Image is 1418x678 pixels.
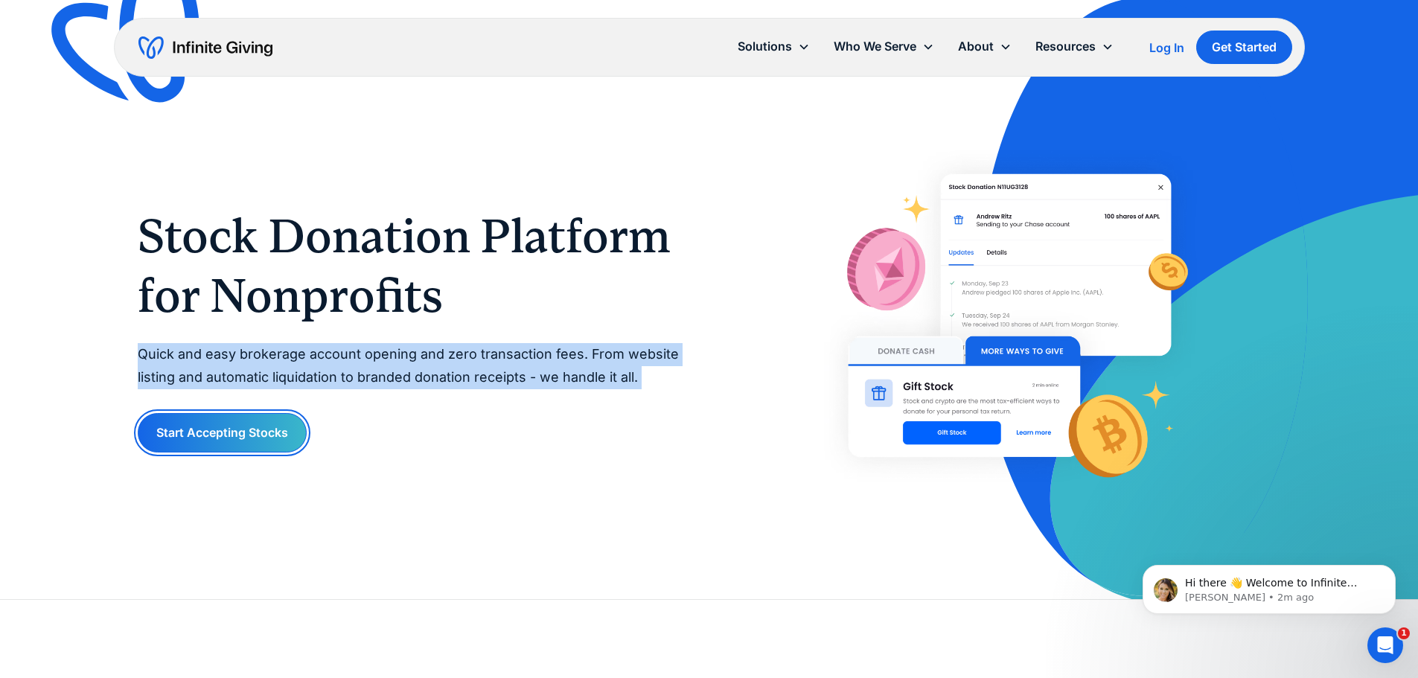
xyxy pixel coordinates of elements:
[1196,31,1292,64] a: Get Started
[726,31,822,63] div: Solutions
[1367,627,1403,663] iframe: Intercom live chat
[817,143,1203,516] img: With Infinite Giving’s stock donation platform, it’s easy for donors to give stock to your nonpro...
[738,36,792,57] div: Solutions
[1149,39,1184,57] a: Log In
[822,31,946,63] div: Who We Serve
[1120,534,1418,638] iframe: Intercom notifications message
[138,343,680,388] p: Quick and easy brokerage account opening and zero transaction fees. From website listing and auto...
[138,413,307,452] a: Start Accepting Stocks
[1398,627,1410,639] span: 1
[958,36,994,57] div: About
[946,31,1023,63] div: About
[138,206,680,325] h1: Stock Donation Platform for Nonprofits
[834,36,916,57] div: Who We Serve
[1035,36,1096,57] div: Resources
[1023,31,1125,63] div: Resources
[138,36,272,60] a: home
[1149,42,1184,54] div: Log In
